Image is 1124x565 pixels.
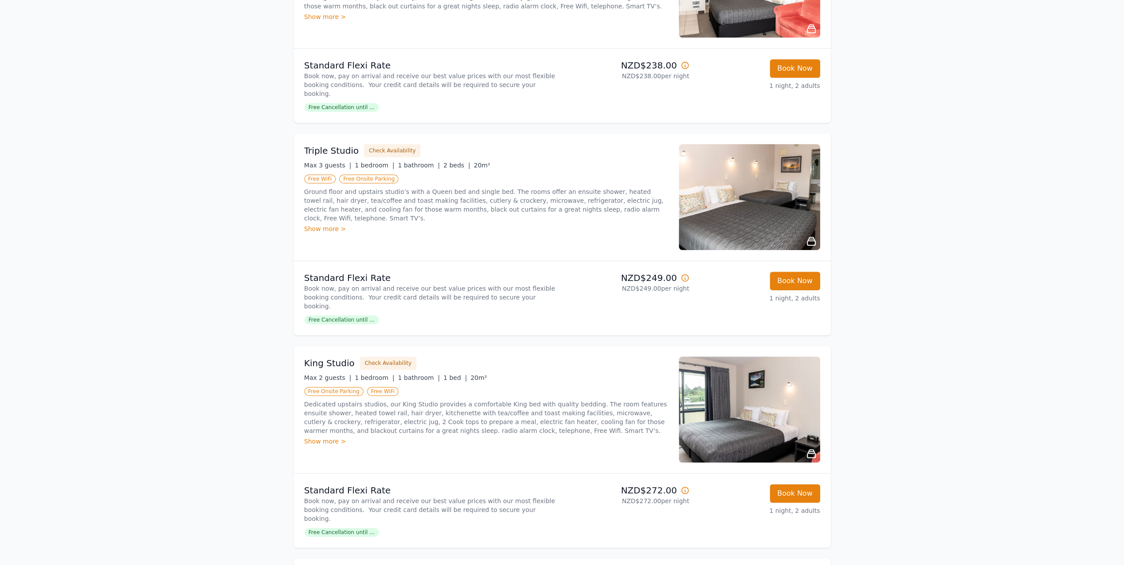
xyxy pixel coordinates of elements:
[304,103,379,112] span: Free Cancellation until ...
[304,12,668,21] div: Show more >
[304,357,355,369] h3: King Studio
[304,374,352,381] span: Max 2 guests |
[443,162,470,169] span: 2 beds |
[474,162,490,169] span: 20m²
[566,272,689,284] p: NZD$249.00
[470,374,487,381] span: 20m²
[304,484,559,497] p: Standard Flexi Rate
[696,506,820,515] p: 1 night, 2 adults
[304,284,559,311] p: Book now, pay on arrival and receive our best value prices with our most flexible booking conditi...
[304,315,379,324] span: Free Cancellation until ...
[443,374,467,381] span: 1 bed |
[770,59,820,78] button: Book Now
[304,272,559,284] p: Standard Flexi Rate
[304,72,559,98] p: Book now, pay on arrival and receive our best value prices with our most flexible booking conditi...
[696,294,820,303] p: 1 night, 2 adults
[770,484,820,503] button: Book Now
[566,484,689,497] p: NZD$272.00
[304,144,359,157] h3: Triple Studio
[304,187,668,223] p: Ground floor and upstairs studio’s with a Queen bed and single bed. The rooms offer an ensuite sh...
[304,387,363,396] span: Free Onsite Parking
[339,174,398,183] span: Free Onsite Parking
[696,81,820,90] p: 1 night, 2 adults
[304,59,559,72] p: Standard Flexi Rate
[566,284,689,293] p: NZD$249.00 per night
[360,356,416,370] button: Check Availability
[304,400,668,435] p: Dedicated upstairs studios, our King Studio provides a comfortable King bed with quality bedding....
[566,497,689,505] p: NZD$272.00 per night
[367,387,399,396] span: Free WiFi
[355,374,394,381] span: 1 bedroom |
[398,374,440,381] span: 1 bathroom |
[304,162,352,169] span: Max 3 guests |
[398,162,440,169] span: 1 bathroom |
[770,272,820,290] button: Book Now
[304,528,379,537] span: Free Cancellation until ...
[364,144,420,157] button: Check Availability
[566,59,689,72] p: NZD$238.00
[355,162,394,169] span: 1 bedroom |
[304,174,336,183] span: Free WiFi
[304,497,559,523] p: Book now, pay on arrival and receive our best value prices with our most flexible booking conditi...
[566,72,689,80] p: NZD$238.00 per night
[304,437,668,446] div: Show more >
[304,224,668,233] div: Show more >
